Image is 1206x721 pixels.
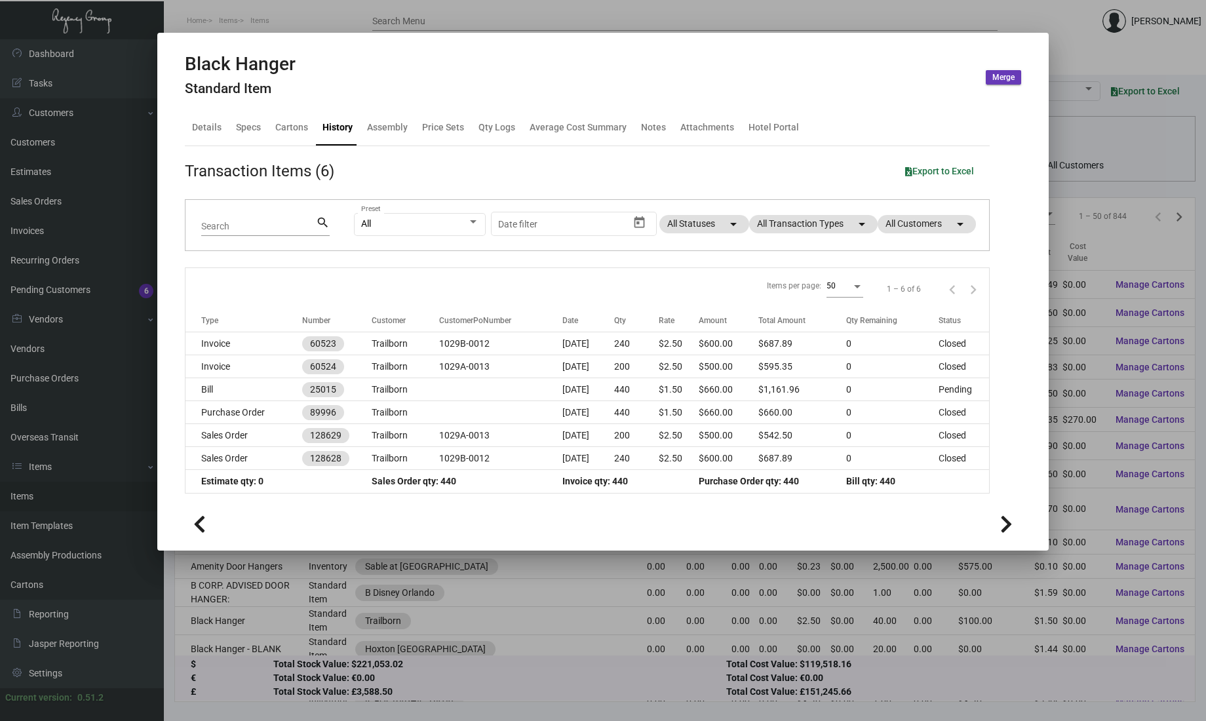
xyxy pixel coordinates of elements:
mat-chip: 60523 [302,336,344,351]
td: $1,161.96 [758,378,846,401]
div: Type [201,315,218,326]
mat-chip: 89996 [302,405,344,420]
mat-icon: arrow_drop_down [952,216,968,232]
span: Merge [992,72,1015,83]
div: Assembly [367,121,408,134]
td: $1.50 [659,378,699,401]
td: [DATE] [562,424,614,447]
button: Export to Excel [895,159,984,183]
td: 200 [614,424,659,447]
mat-chip: All Statuses [659,215,749,233]
div: Current version: [5,691,72,705]
span: Export to Excel [905,166,974,176]
h2: Black Hanger [185,53,296,75]
td: Trailborn [372,424,439,447]
td: Trailborn [372,332,439,355]
td: [DATE] [562,332,614,355]
td: $687.89 [758,447,846,470]
td: Closed [939,424,988,447]
td: Invoice [185,332,302,355]
td: 240 [614,332,659,355]
div: Qty Remaining [846,315,897,326]
td: $600.00 [699,332,758,355]
td: $2.50 [659,332,699,355]
span: Bill qty: 440 [846,476,895,486]
td: $2.50 [659,424,699,447]
input: End date [550,219,613,229]
div: Customer [372,315,406,326]
td: Sales Order [185,447,302,470]
div: Qty Logs [478,121,515,134]
td: $542.50 [758,424,846,447]
div: Qty [614,315,626,326]
td: $500.00 [699,424,758,447]
span: Sales Order qty: 440 [372,476,456,486]
span: Purchase Order qty: 440 [699,476,799,486]
td: $1.50 [659,401,699,424]
td: Trailborn [372,355,439,378]
td: Pending [939,378,988,401]
div: Notes [641,121,666,134]
div: CustomerPoNumber [439,315,511,326]
div: Number [302,315,372,326]
div: Rate [659,315,699,326]
td: 440 [614,378,659,401]
div: Amount [699,315,758,326]
td: 1029B-0012 [439,447,562,470]
div: Specs [236,121,261,134]
td: [DATE] [562,378,614,401]
span: Estimate qty: 0 [201,476,263,486]
div: Total Amount [758,315,806,326]
div: Price Sets [422,121,464,134]
td: Purchase Order [185,401,302,424]
mat-chip: 25015 [302,382,344,397]
div: Items per page: [767,280,821,292]
div: 1 – 6 of 6 [887,283,921,295]
td: Sales Order [185,424,302,447]
mat-select: Items per page: [827,281,863,291]
div: Attachments [680,121,734,134]
td: $2.50 [659,355,699,378]
td: 0 [846,401,939,424]
div: Number [302,315,330,326]
td: 0 [846,424,939,447]
td: $600.00 [699,447,758,470]
td: 200 [614,355,659,378]
div: Qty Remaining [846,315,939,326]
td: Closed [939,401,988,424]
span: All [361,218,371,229]
td: $2.50 [659,447,699,470]
td: $595.35 [758,355,846,378]
td: Trailborn [372,447,439,470]
td: 0 [846,378,939,401]
mat-icon: search [316,215,330,231]
td: Closed [939,447,988,470]
td: [DATE] [562,355,614,378]
button: Previous page [942,279,963,300]
td: Bill [185,378,302,401]
div: 0.51.2 [77,691,104,705]
td: $660.00 [699,378,758,401]
td: Closed [939,355,988,378]
div: Rate [659,315,674,326]
div: Hotel Portal [749,121,799,134]
td: 440 [614,401,659,424]
span: 50 [827,281,836,290]
div: Transaction Items (6) [185,159,334,183]
td: [DATE] [562,401,614,424]
div: Cartons [275,121,308,134]
td: 0 [846,332,939,355]
div: Date [562,315,614,326]
td: Trailborn [372,378,439,401]
td: Closed [939,332,988,355]
mat-icon: arrow_drop_down [726,216,741,232]
div: CustomerPoNumber [439,315,562,326]
button: Merge [986,70,1021,85]
td: Invoice [185,355,302,378]
div: Customer [372,315,439,326]
td: Trailborn [372,401,439,424]
div: Date [562,315,578,326]
div: Details [192,121,222,134]
div: Status [939,315,988,326]
mat-chip: All Customers [878,215,976,233]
